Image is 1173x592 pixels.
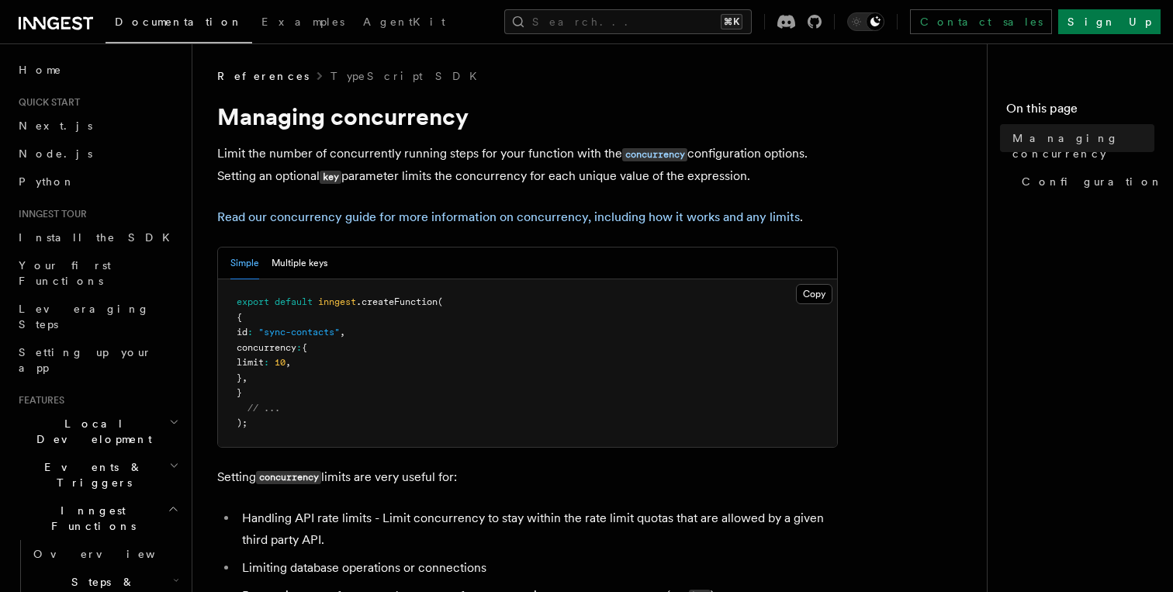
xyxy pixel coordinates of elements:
[19,119,92,132] span: Next.js
[275,357,285,368] span: 10
[217,102,838,130] h1: Managing concurrency
[12,497,182,540] button: Inngest Functions
[356,296,438,307] span: .createFunction
[217,466,838,489] p: Setting limits are very useful for:
[19,175,75,188] span: Python
[12,208,87,220] span: Inngest tour
[33,548,193,560] span: Overview
[296,342,302,353] span: :
[302,342,307,353] span: {
[12,140,182,168] a: Node.js
[12,112,182,140] a: Next.js
[622,148,687,161] code: concurrency
[12,503,168,534] span: Inngest Functions
[19,231,179,244] span: Install the SDK
[237,342,296,353] span: concurrency
[19,346,152,374] span: Setting up your app
[237,417,247,428] span: );
[217,68,309,84] span: References
[12,295,182,338] a: Leveraging Steps
[217,143,838,188] p: Limit the number of concurrently running steps for your function with the configuration options. ...
[12,251,182,295] a: Your first Functions
[910,9,1052,34] a: Contact sales
[237,387,242,398] span: }
[12,453,182,497] button: Events & Triggers
[12,223,182,251] a: Install the SDK
[258,327,340,338] span: "sync-contacts"
[237,327,247,338] span: id
[340,327,345,338] span: ,
[237,312,242,323] span: {
[12,96,80,109] span: Quick start
[217,209,800,224] a: Read our concurrency guide for more information on concurrency, including how it works and any li...
[19,303,150,331] span: Leveraging Steps
[1058,9,1161,34] a: Sign Up
[252,5,354,42] a: Examples
[261,16,344,28] span: Examples
[1016,168,1154,196] a: Configuration
[19,259,111,287] span: Your first Functions
[12,394,64,407] span: Features
[237,296,269,307] span: export
[264,357,269,368] span: :
[438,296,443,307] span: (
[237,372,242,383] span: }
[12,416,169,447] span: Local Development
[796,284,832,304] button: Copy
[237,557,838,579] li: Limiting database operations or connections
[275,296,313,307] span: default
[12,168,182,196] a: Python
[242,372,247,383] span: ,
[1006,124,1154,168] a: Managing concurrency
[320,171,341,184] code: key
[115,16,243,28] span: Documentation
[363,16,445,28] span: AgentKit
[721,14,742,29] kbd: ⌘K
[12,459,169,490] span: Events & Triggers
[622,146,687,161] a: concurrency
[1012,130,1154,161] span: Managing concurrency
[237,357,264,368] span: limit
[272,248,327,279] button: Multiple keys
[285,357,291,368] span: ,
[256,471,321,484] code: concurrency
[12,338,182,382] a: Setting up your app
[504,9,752,34] button: Search...⌘K
[106,5,252,43] a: Documentation
[19,147,92,160] span: Node.js
[247,327,253,338] span: :
[27,540,182,568] a: Overview
[12,56,182,84] a: Home
[330,68,486,84] a: TypeScript SDK
[12,410,182,453] button: Local Development
[230,248,259,279] button: Simple
[318,296,356,307] span: inngest
[237,507,838,551] li: Handling API rate limits - Limit concurrency to stay within the rate limit quotas that are allowe...
[217,206,838,228] p: .
[1006,99,1154,124] h4: On this page
[1022,174,1163,189] span: Configuration
[247,403,280,414] span: // ...
[847,12,884,31] button: Toggle dark mode
[19,62,62,78] span: Home
[354,5,455,42] a: AgentKit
